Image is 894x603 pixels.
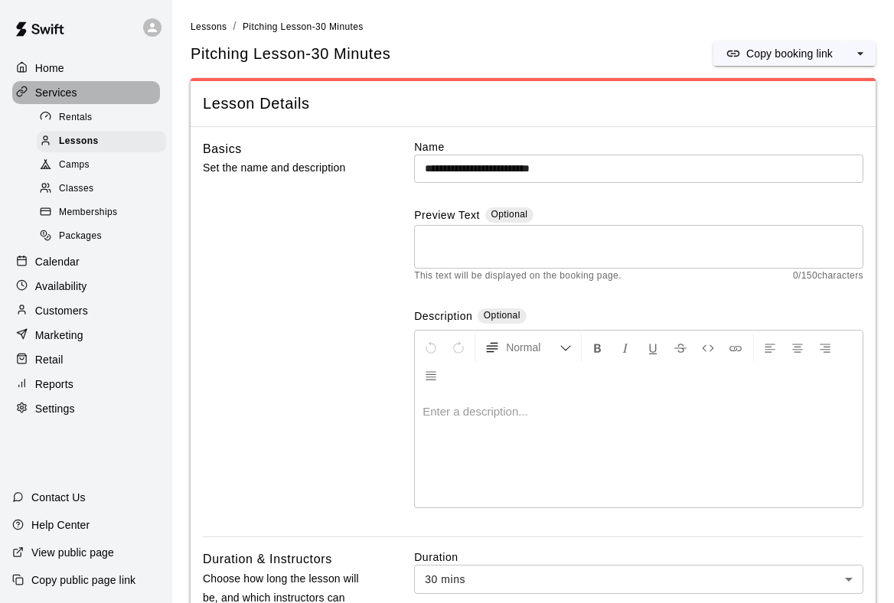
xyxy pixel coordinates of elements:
button: Undo [418,334,444,361]
p: Contact Us [31,490,86,505]
h5: Pitching Lesson-30 Minutes [191,44,390,64]
span: Lessons [191,21,227,32]
span: Lesson Details [203,93,863,114]
a: Lessons [37,129,172,153]
a: Reports [12,373,160,396]
p: Help Center [31,517,90,533]
div: Lessons [37,131,166,152]
a: Memberships [37,201,172,225]
button: Right Align [812,334,838,361]
div: 30 mins [414,565,863,593]
nav: breadcrumb [191,18,876,35]
a: Camps [37,154,172,178]
span: Normal [506,340,560,355]
a: Marketing [12,324,160,347]
p: Customers [35,303,88,318]
span: Optional [484,310,520,321]
p: View public page [31,545,114,560]
a: Availability [12,275,160,298]
a: Customers [12,299,160,322]
span: Memberships [59,205,117,220]
p: Availability [35,279,87,294]
a: Calendar [12,250,160,273]
label: Duration [414,549,863,565]
label: Preview Text [414,207,480,225]
p: Settings [35,401,75,416]
label: Name [414,139,863,155]
button: Format Underline [640,334,666,361]
button: select merge strategy [845,41,876,66]
button: Justify Align [418,361,444,389]
p: Reports [35,376,73,392]
p: Set the name and description [203,158,374,178]
button: Center Align [785,334,811,361]
button: Redo [445,334,471,361]
span: 0 / 150 characters [793,269,863,284]
span: Pitching Lesson-30 Minutes [243,21,364,32]
button: Format Bold [585,334,611,361]
a: Classes [37,178,172,201]
div: Camps [37,155,166,176]
h6: Basics [203,139,242,159]
button: Insert Code [695,334,721,361]
p: Retail [35,352,64,367]
p: Copy booking link [746,46,833,61]
span: Optional [491,209,528,220]
p: Copy public page link [31,572,135,588]
button: Insert Link [723,334,749,361]
a: Services [12,81,160,104]
button: Copy booking link [713,41,845,66]
a: Lessons [191,20,227,32]
div: split button [713,41,876,66]
a: Retail [12,348,160,371]
button: Formatting Options [478,334,578,361]
label: Description [414,308,472,326]
span: This text will be displayed on the booking page. [414,269,622,284]
h6: Duration & Instructors [203,549,332,569]
button: Left Align [757,334,783,361]
button: Format Strikethrough [667,334,693,361]
a: Rentals [37,106,172,129]
span: Classes [59,181,93,197]
span: Rentals [59,110,93,125]
div: Classes [37,178,166,200]
a: Settings [12,397,160,420]
div: Memberships [37,202,166,223]
p: Marketing [35,328,83,343]
span: Lessons [59,134,99,149]
p: Services [35,85,77,100]
a: Home [12,57,160,80]
a: Packages [37,225,172,249]
span: Camps [59,158,90,173]
div: Packages [37,226,166,247]
li: / [233,18,237,34]
p: Home [35,60,64,76]
p: Calendar [35,254,80,269]
div: Rentals [37,107,166,129]
span: Packages [59,229,102,244]
button: Format Italics [612,334,638,361]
